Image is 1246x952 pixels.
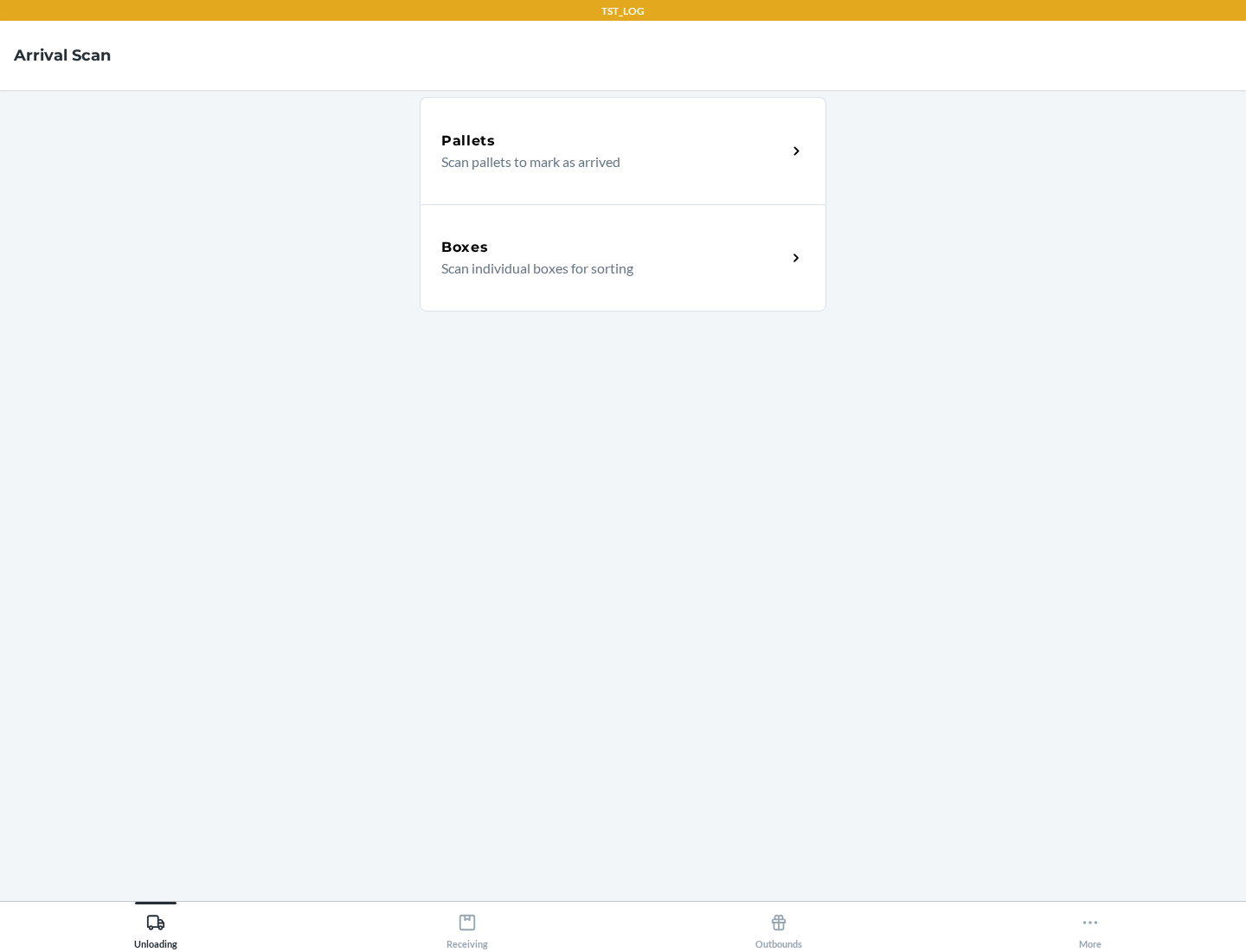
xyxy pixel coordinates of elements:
button: Receiving [311,902,623,949]
p: TST_LOG [601,3,645,19]
a: BoxesScan individual boxes for sorting [420,204,826,312]
div: Unloading [134,906,177,949]
h5: Boxes [441,237,489,258]
a: PalletsScan pallets to mark as arrived [420,97,826,204]
p: Scan individual boxes for sorting [441,258,773,279]
button: Outbounds [623,902,934,949]
div: Receiving [446,906,488,949]
div: More [1079,906,1101,949]
p: Scan pallets to mark as arrived [441,151,773,172]
div: Outbounds [755,906,802,949]
h4: Arrival Scan [14,44,111,67]
h5: Pallets [441,131,496,151]
button: More [934,902,1246,949]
